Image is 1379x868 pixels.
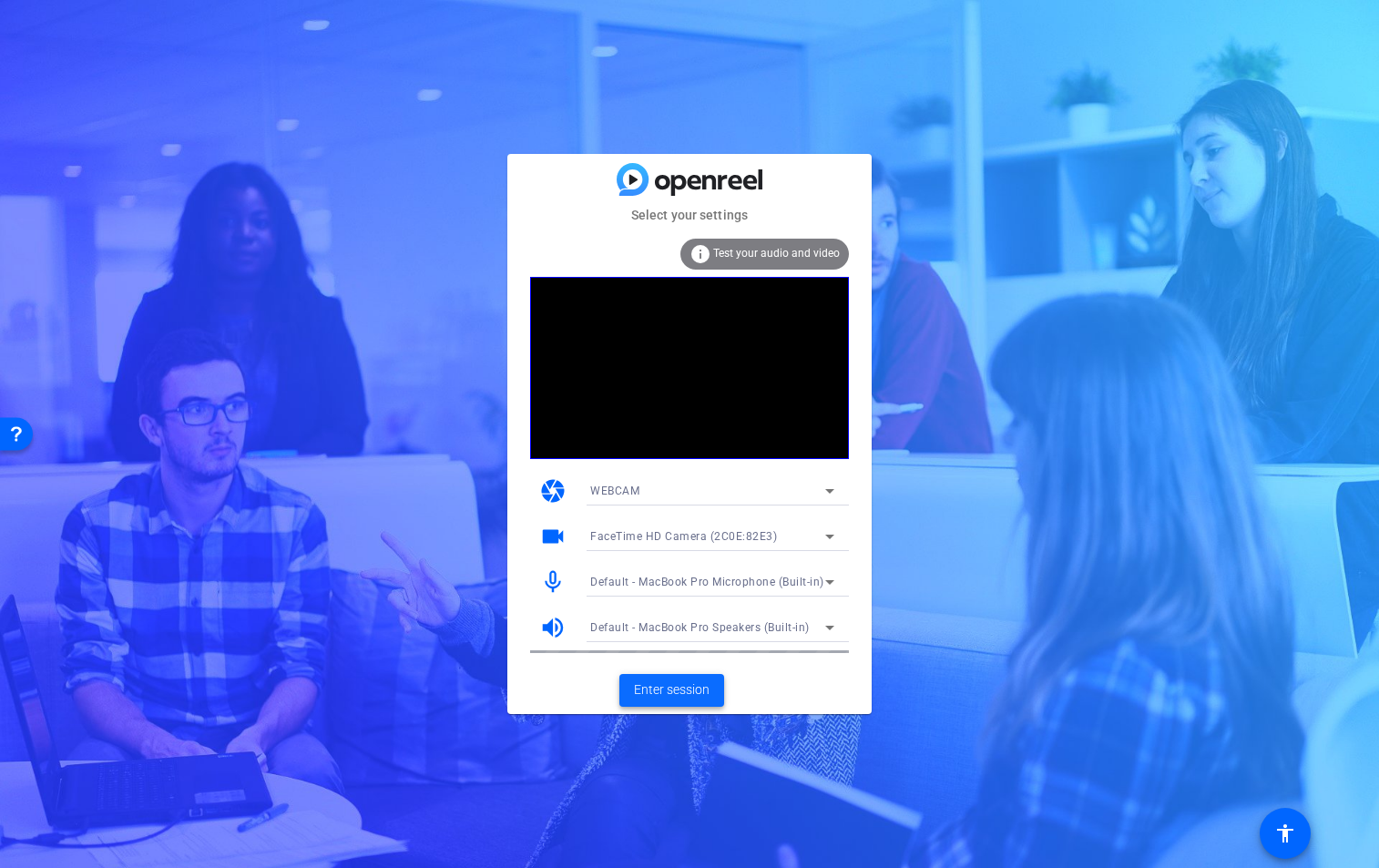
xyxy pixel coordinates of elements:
[539,614,567,641] mat-icon: volume_up
[539,568,567,596] mat-icon: mic_none
[617,163,762,195] img: blue-gradient.svg
[619,674,724,707] button: Enter session
[507,205,872,225] mat-card-subtitle: Select your settings
[590,485,639,497] span: WEBCAM
[713,247,840,260] span: Test your audio and video
[590,576,824,588] span: Default - MacBook Pro Microphone (Built-in)
[590,530,777,543] span: FaceTime HD Camera (2C0E:82E3)
[689,243,711,265] mat-icon: info
[539,477,567,505] mat-icon: camera
[1274,822,1296,844] mat-icon: accessibility
[539,523,567,550] mat-icon: videocam
[634,680,710,700] span: Enter session
[590,621,810,634] span: Default - MacBook Pro Speakers (Built-in)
